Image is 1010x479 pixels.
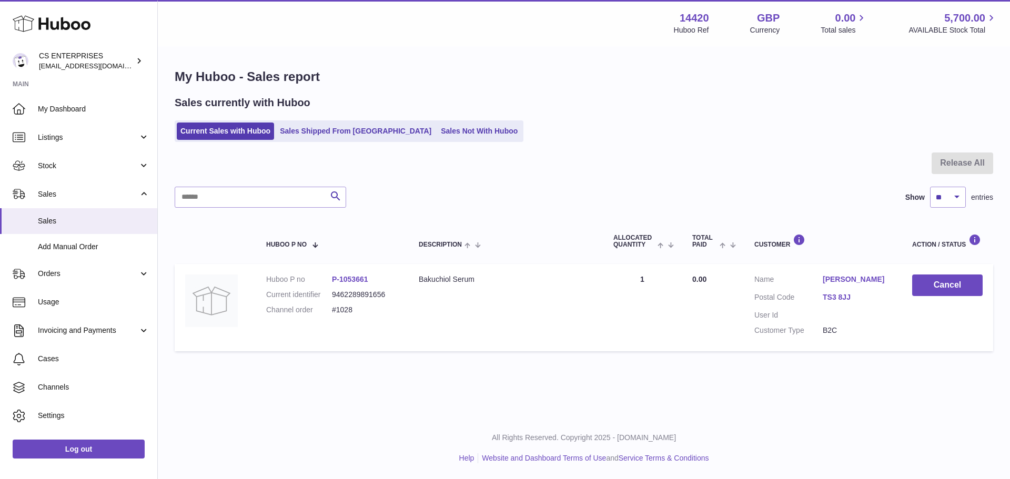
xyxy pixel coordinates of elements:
span: 0.00 [835,11,856,25]
a: 5,700.00 AVAILABLE Stock Total [908,11,997,35]
dt: Customer Type [754,325,823,335]
span: Orders [38,269,138,279]
dt: Name [754,274,823,287]
span: Sales [38,216,149,226]
a: Sales Shipped From [GEOGRAPHIC_DATA] [276,123,435,140]
span: Stock [38,161,138,171]
dd: B2C [823,325,891,335]
span: Listings [38,133,138,142]
span: Total paid [692,235,717,248]
div: CS ENTERPRISES [39,51,134,71]
h2: Sales currently with Huboo [175,96,310,110]
div: Action / Status [912,234,983,248]
span: [EMAIL_ADDRESS][DOMAIN_NAME] [39,62,155,70]
td: 1 [603,264,682,351]
a: TS3 8JJ [823,292,891,302]
p: All Rights Reserved. Copyright 2025 - [DOMAIN_NAME] [166,433,1002,443]
span: 0.00 [692,275,706,283]
span: ALLOCATED Quantity [613,235,655,248]
strong: GBP [757,11,780,25]
span: Add Manual Order [38,242,149,252]
dt: Huboo P no [266,274,332,284]
span: Invoicing and Payments [38,325,138,335]
span: Usage [38,297,149,307]
dt: Postal Code [754,292,823,305]
span: Settings [38,411,149,421]
span: Channels [38,382,149,392]
dd: #1028 [332,305,398,315]
a: Log out [13,440,145,458]
div: Currency [750,25,780,35]
div: Huboo Ref [674,25,709,35]
span: Huboo P no [266,241,307,248]
span: AVAILABLE Stock Total [908,25,997,35]
div: Customer [754,234,891,248]
img: no-photo.jpg [185,274,238,327]
a: 0.00 Total sales [821,11,867,35]
span: Sales [38,189,138,199]
a: Website and Dashboard Terms of Use [482,454,606,462]
a: Help [459,454,474,462]
a: Current Sales with Huboo [177,123,274,140]
a: Sales Not With Huboo [437,123,521,140]
a: Service Terms & Conditions [619,454,709,462]
span: Cases [38,354,149,364]
strong: 14420 [680,11,709,25]
span: 5,700.00 [944,11,985,25]
dt: Current identifier [266,290,332,300]
dt: User Id [754,310,823,320]
li: and [478,453,709,463]
div: Bakuchiol Serum [419,274,592,284]
span: Total sales [821,25,867,35]
dt: Channel order [266,305,332,315]
span: My Dashboard [38,104,149,114]
a: P-1053661 [332,275,368,283]
span: Description [419,241,462,248]
h1: My Huboo - Sales report [175,68,993,85]
img: internalAdmin-14420@internal.huboo.com [13,53,28,69]
span: entries [971,192,993,202]
dd: 9462289891656 [332,290,398,300]
label: Show [905,192,925,202]
a: [PERSON_NAME] [823,274,891,284]
button: Cancel [912,274,983,296]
